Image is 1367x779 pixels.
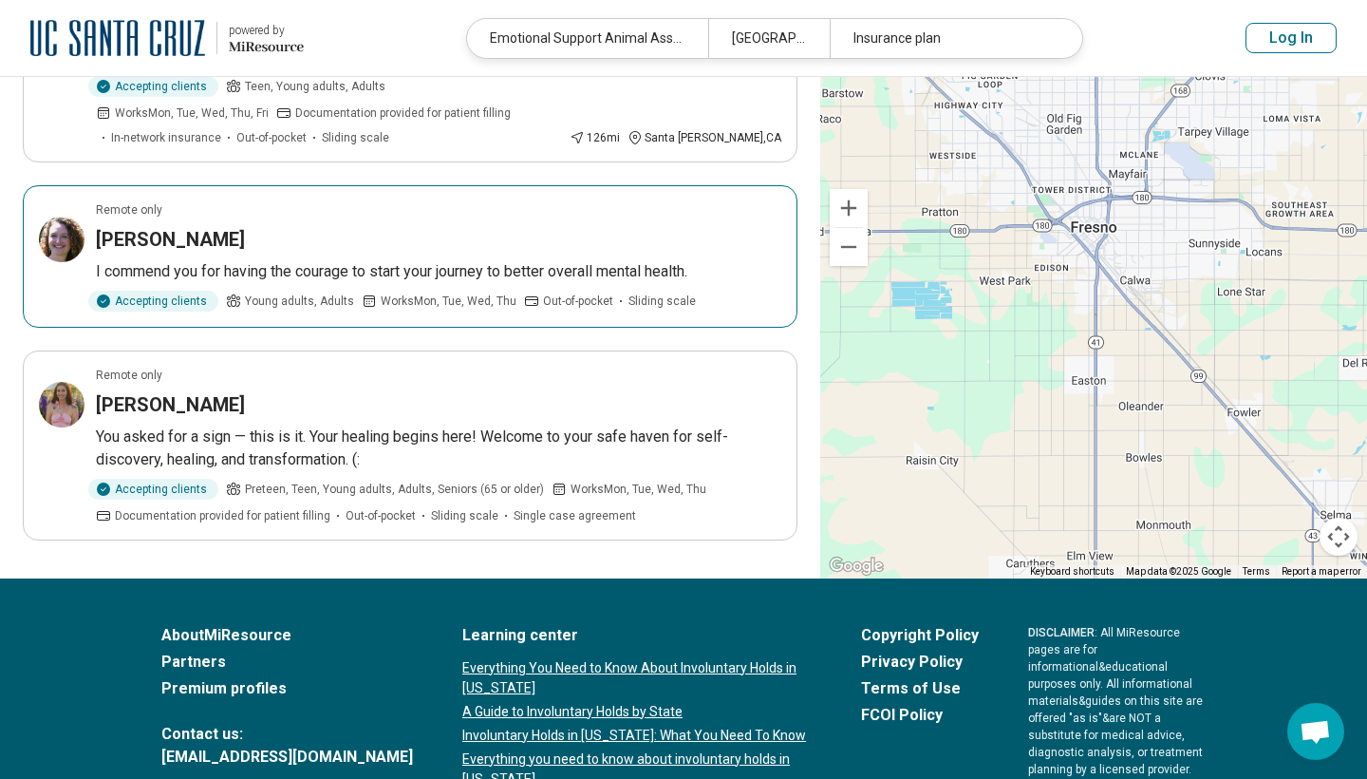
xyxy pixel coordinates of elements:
span: Sliding scale [431,507,498,524]
div: Emotional Support Animal Assessment [467,19,708,58]
img: Google [825,554,888,579]
span: DISCLAIMER [1028,626,1095,639]
a: FCOI Policy [861,704,979,727]
a: Everything You Need to Know About Involuntary Holds in [US_STATE] [462,658,812,698]
div: 126 mi [570,129,620,146]
span: In-network insurance [111,129,221,146]
button: Map camera controls [1320,518,1358,556]
p: Remote only [96,367,162,384]
div: Insurance plan [830,19,1071,58]
span: Young adults, Adults [245,293,354,310]
div: Santa [PERSON_NAME] , CA [627,129,781,146]
a: Terms (opens in new tab) [1243,566,1270,577]
button: Keyboard shortcuts [1030,565,1114,579]
button: Log In [1245,23,1337,53]
h3: [PERSON_NAME] [96,226,245,253]
p: I commend you for having the courage to start your journey to better overall mental health. [96,260,781,283]
a: Partners [161,651,413,674]
span: Out-of-pocket [236,129,307,146]
div: [GEOGRAPHIC_DATA], [GEOGRAPHIC_DATA] [708,19,829,58]
a: Involuntary Holds in [US_STATE]: What You Need To Know [462,726,812,746]
button: Zoom in [830,189,868,227]
div: Open chat [1287,703,1344,760]
span: Sliding scale [322,129,389,146]
span: Single case agreement [514,507,636,524]
span: Documentation provided for patient filling [115,507,330,524]
span: Out-of-pocket [543,293,613,310]
a: Open this area in Google Maps (opens a new window) [825,554,888,579]
span: Works Mon, Tue, Wed, Thu [381,293,516,310]
div: Accepting clients [88,291,218,312]
div: Accepting clients [88,76,218,97]
a: Premium profiles [161,677,413,700]
p: You asked for a sign — this is it. Your healing begins here! Welcome to your safe haven for self-... [96,426,781,471]
button: Zoom out [830,228,868,266]
div: Accepting clients [88,479,218,500]
a: [EMAIL_ADDRESS][DOMAIN_NAME] [161,746,413,769]
span: Works Mon, Tue, Wed, Thu, Fri [115,104,269,122]
a: Learning center [462,624,812,647]
h3: [PERSON_NAME] [96,391,245,418]
span: Teen, Young adults, Adults [245,78,385,95]
span: Map data ©2025 Google [1126,566,1231,577]
span: Works Mon, Tue, Wed, Thu [571,481,706,498]
span: Contact us: [161,723,413,746]
a: Terms of Use [861,677,979,700]
span: Preteen, Teen, Young adults, Adults, Seniors (65 or older) [245,481,544,498]
a: A Guide to Involuntary Holds by State [462,702,812,722]
a: Copyright Policy [861,624,979,647]
div: powered by [229,22,304,39]
a: Report a map error [1282,566,1361,577]
a: University of California at Santa Cruzpowered by [30,15,304,61]
p: Remote only [96,201,162,218]
a: Privacy Policy [861,651,979,674]
span: Documentation provided for patient filling [295,104,511,122]
span: Out-of-pocket [346,507,416,524]
a: AboutMiResource [161,624,413,647]
span: Sliding scale [628,293,696,310]
img: University of California at Santa Cruz [30,15,205,61]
